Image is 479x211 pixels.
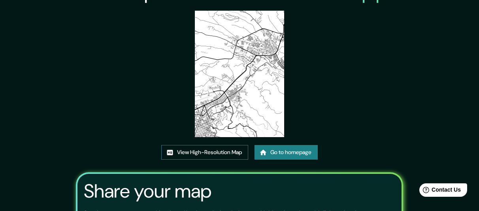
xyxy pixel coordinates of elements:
h3: Share your map [84,180,211,202]
iframe: Help widget launcher [409,180,470,202]
img: created-map [195,11,285,137]
a: View High-Resolution Map [161,145,248,160]
a: Go to homepage [255,145,318,160]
